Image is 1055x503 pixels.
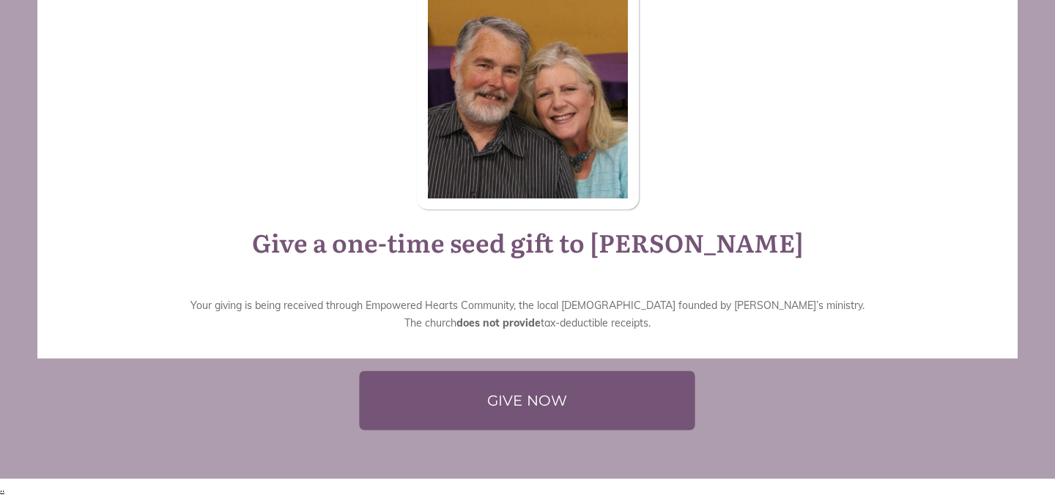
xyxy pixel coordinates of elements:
a: GIVE NOW [360,370,696,431]
strong: does not provide [456,316,541,329]
span: Give a one-time seed gift to [PERSON_NAME] [252,223,804,260]
span: GIVE NOW [384,385,672,416]
p: Your giving is being received through Empowered Hearts Community, the local [DEMOGRAPHIC_DATA] fo... [53,267,1002,343]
